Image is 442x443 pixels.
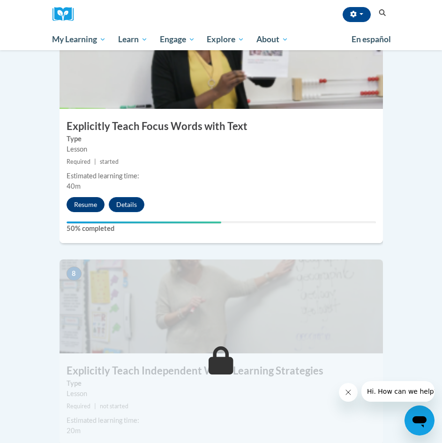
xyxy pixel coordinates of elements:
span: 8 [67,267,82,281]
a: Learn [112,29,154,50]
button: Resume [67,197,105,212]
button: Account Settings [343,7,371,22]
span: Engage [160,34,195,45]
div: Estimated learning time: [67,171,376,181]
span: | [94,403,96,410]
div: Lesson [67,144,376,154]
span: not started [100,403,128,410]
a: En español [345,30,397,49]
div: Estimated learning time: [67,415,376,426]
iframe: Close message [339,383,358,402]
span: En español [352,34,391,44]
button: Search [375,8,390,19]
span: 20m [67,427,81,435]
img: Course Image [60,260,383,353]
label: Type [67,134,376,144]
span: Required [67,403,90,410]
a: Engage [154,29,201,50]
div: Your progress [67,221,221,223]
label: Type [67,378,376,389]
div: Main menu [45,29,397,50]
a: My Learning [46,29,112,50]
a: Explore [201,29,250,50]
h3: Explicitly Teach Independent Word Learning Strategies [60,364,383,378]
label: 50% completed [67,223,376,234]
button: Details [109,197,144,212]
span: My Learning [52,34,106,45]
span: Required [67,158,90,165]
iframe: Button to launch messaging window [405,405,435,435]
span: Learn [118,34,148,45]
iframe: Message from company [361,381,435,402]
a: Cox Campus [52,7,81,22]
img: Course Image [60,15,383,109]
h3: Explicitly Teach Focus Words with Text [60,119,383,134]
span: Hi. How can we help? [6,7,76,14]
span: 40m [67,182,81,190]
a: About [250,29,294,50]
span: About [256,34,288,45]
span: | [94,158,96,165]
span: started [100,158,119,165]
span: Explore [207,34,244,45]
img: Logo brand [52,7,81,22]
div: Lesson [67,389,376,399]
